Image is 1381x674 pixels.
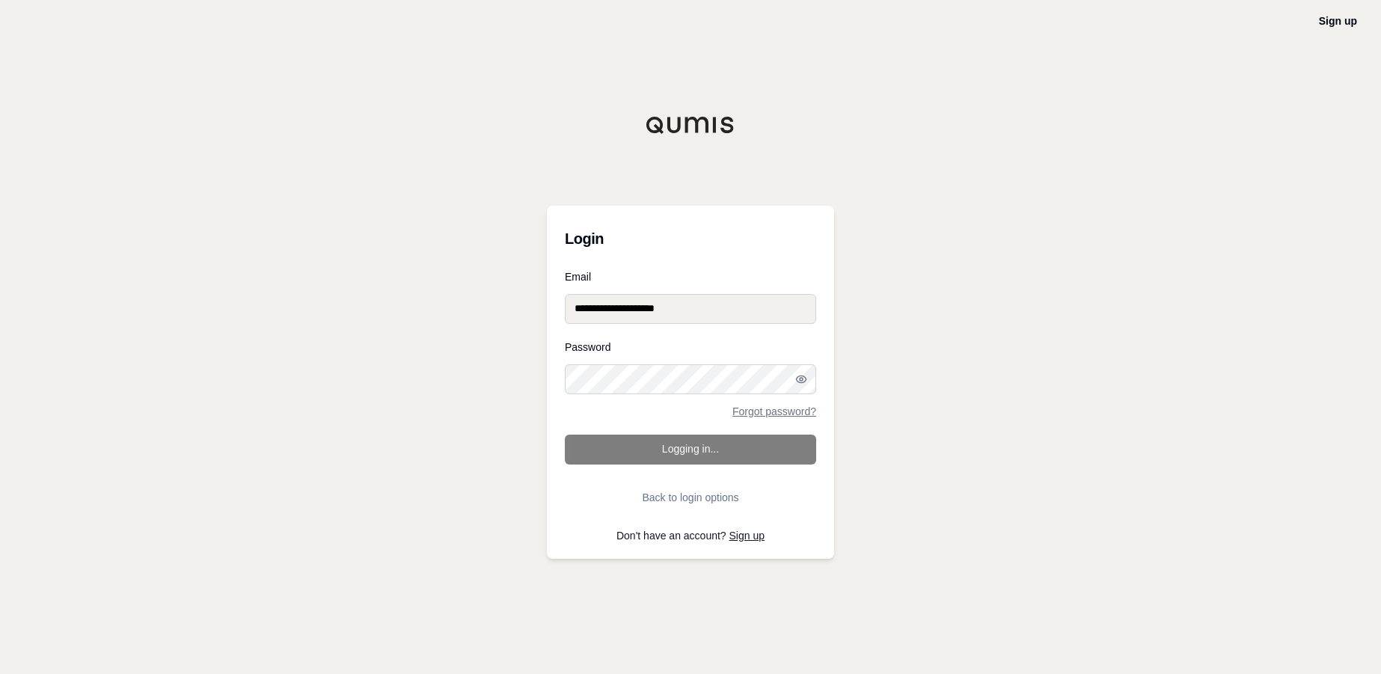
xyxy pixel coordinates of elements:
[646,116,735,134] img: Qumis
[565,342,816,352] label: Password
[565,530,816,541] p: Don't have an account?
[1319,15,1357,27] a: Sign up
[565,482,816,512] button: Back to login options
[729,530,765,542] a: Sign up
[732,406,816,417] a: Forgot password?
[565,272,816,282] label: Email
[565,224,816,254] h3: Login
